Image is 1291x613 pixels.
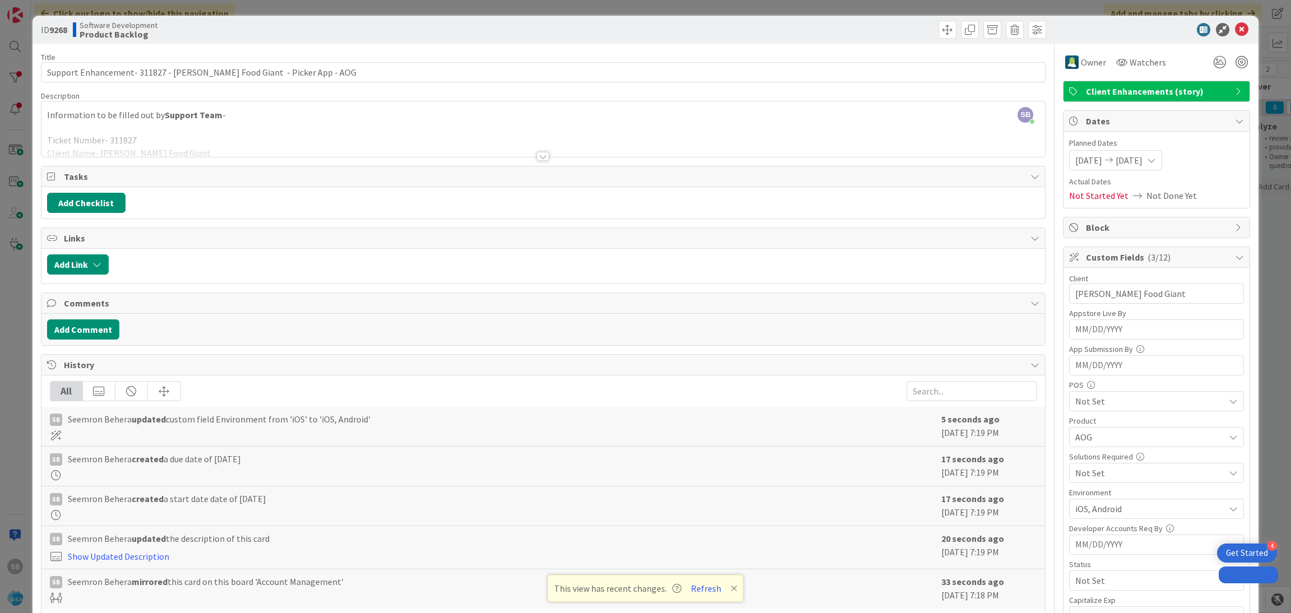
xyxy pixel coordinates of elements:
span: ( 3/12 ) [1148,252,1171,263]
span: This view has recent changes. [554,582,681,595]
span: Not Set [1075,466,1224,480]
label: Title [41,52,55,62]
button: Refresh [687,581,725,596]
b: 17 seconds ago [941,493,1004,504]
div: Environment [1069,489,1244,496]
span: Dates [1086,114,1229,128]
input: MM/DD/YYYY [1075,320,1238,339]
span: Tasks [64,170,1025,183]
div: All [50,382,83,401]
span: Description [41,91,80,101]
b: updated [132,414,166,425]
b: updated [132,533,166,544]
input: type card name here... [41,62,1046,82]
div: SB [50,493,62,505]
span: SB [1018,107,1033,123]
div: SB [50,453,62,466]
a: Show Updated Description [68,551,169,562]
span: Software Development [80,21,157,30]
div: Solutions Required [1069,453,1244,461]
div: Open Get Started checklist, remaining modules: 4 [1217,544,1277,563]
span: Not Set [1075,573,1219,588]
b: created [132,493,164,504]
label: Client [1069,273,1088,284]
div: SB [50,414,62,426]
div: [DATE] 7:18 PM [941,575,1037,603]
div: [DATE] 7:19 PM [941,532,1037,563]
span: Seemron Behera the description of this card [68,532,270,545]
div: [DATE] 7:19 PM [941,452,1037,480]
span: Planned Dates [1069,137,1244,149]
b: 9268 [49,24,67,35]
span: Comments [64,296,1025,310]
button: Add Checklist [47,193,126,213]
div: Product [1069,417,1244,425]
span: Links [64,231,1025,245]
input: MM/DD/YYYY [1075,535,1238,554]
div: Developer Accounts Req By [1069,524,1244,532]
span: AOG [1075,430,1224,444]
span: Client Enhancements (story) [1086,85,1229,98]
div: 4 [1267,541,1277,551]
div: Appstore Live By [1069,309,1244,317]
div: SB [50,533,62,545]
div: Get Started [1226,547,1268,559]
span: Not Done Yet [1146,189,1197,202]
span: Seemron Behera a start date date of [DATE] [68,492,266,505]
span: Watchers [1130,55,1166,69]
span: Owner [1081,55,1106,69]
b: created [132,453,164,465]
span: Not Set [1075,394,1224,408]
div: SB [50,576,62,588]
b: 20 seconds ago [941,533,1004,544]
b: Product Backlog [80,30,157,39]
div: App Submission By [1069,345,1244,353]
div: Capitalize Exp [1069,596,1244,604]
div: Status [1069,560,1244,568]
span: Seemron Behera custom field Environment from 'iOS' to 'iOS, Android' [68,412,370,426]
div: [DATE] 7:19 PM [941,492,1037,520]
span: Custom Fields [1086,250,1229,264]
input: MM/DD/YYYY [1075,356,1238,375]
span: [DATE] [1075,154,1102,167]
span: [DATE] [1116,154,1143,167]
button: Add Comment [47,319,119,340]
input: Search... [907,381,1037,401]
b: 17 seconds ago [941,453,1004,465]
div: [DATE] 7:19 PM [941,412,1037,440]
span: ID [41,23,67,36]
span: Seemron Behera this card on this board 'Account Management' [68,575,343,588]
img: RD [1065,55,1079,69]
b: 5 seconds ago [941,414,1000,425]
span: Not Started Yet [1069,189,1129,202]
span: Block [1086,221,1229,234]
span: iOS, Android [1075,502,1224,516]
span: Actual Dates [1069,176,1244,188]
span: History [64,358,1025,371]
p: Information to be filled out by - [47,109,1040,122]
button: Add Link [47,254,109,275]
div: POS [1069,381,1244,389]
b: mirrored [132,576,168,587]
b: 33 seconds ago [941,576,1004,587]
span: Seemron Behera a due date of [DATE] [68,452,241,466]
strong: Support Team [165,109,222,120]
